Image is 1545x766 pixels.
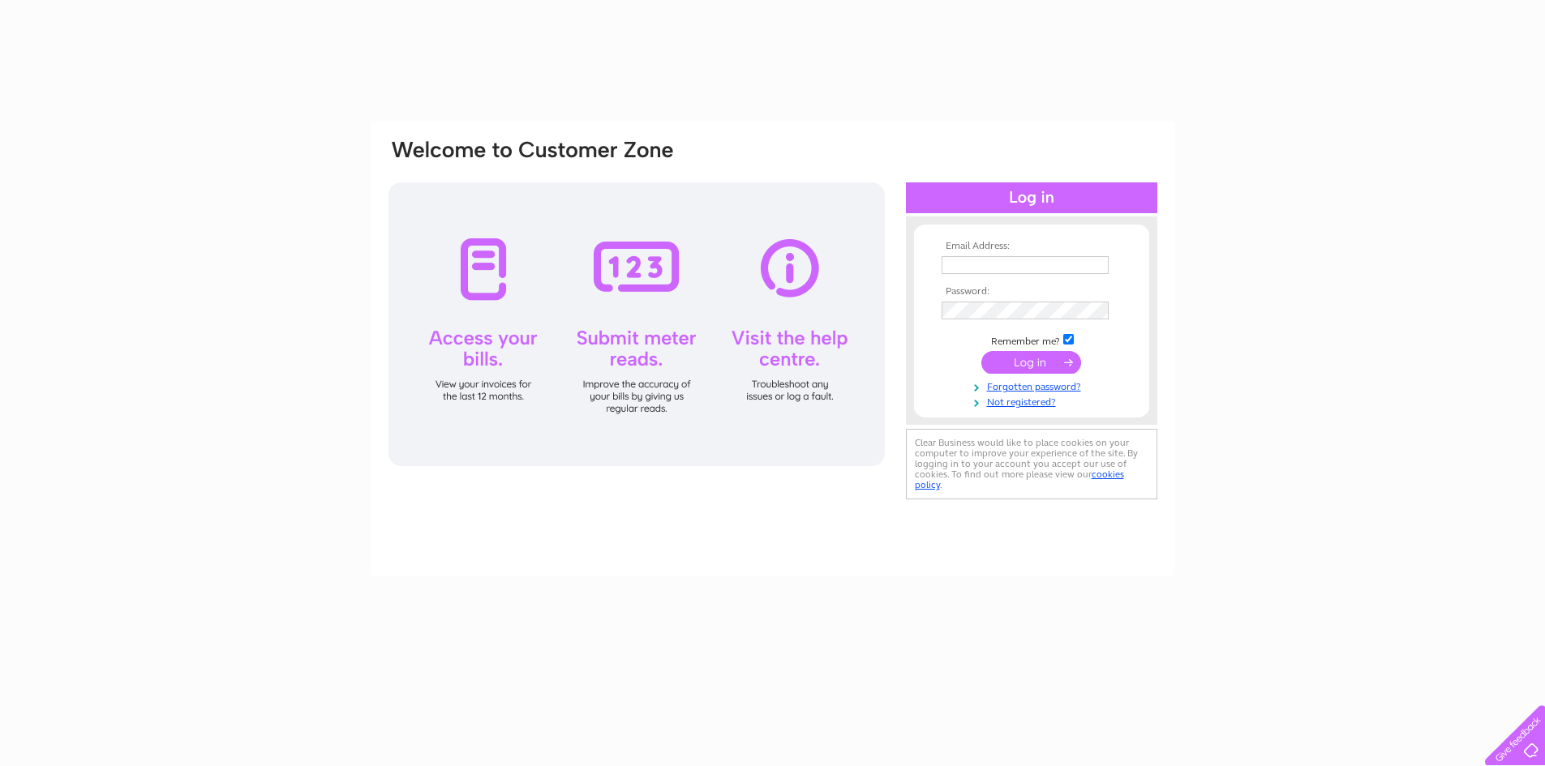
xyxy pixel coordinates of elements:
[938,332,1126,348] td: Remember me?
[906,429,1157,499] div: Clear Business would like to place cookies on your computer to improve your experience of the sit...
[942,393,1126,409] a: Not registered?
[915,469,1124,490] a: cookies policy
[942,378,1126,393] a: Forgotten password?
[938,241,1126,252] th: Email Address:
[938,286,1126,297] th: Password:
[981,351,1081,374] input: Submit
